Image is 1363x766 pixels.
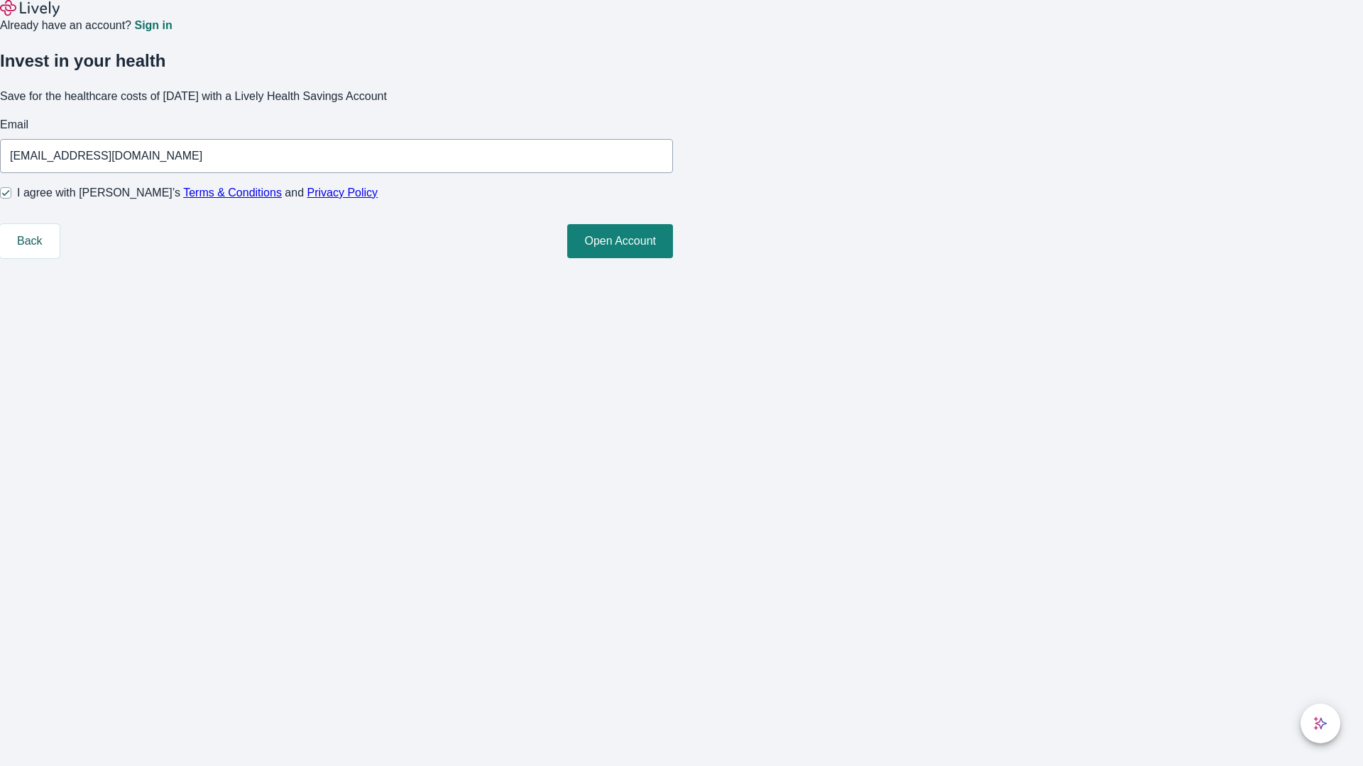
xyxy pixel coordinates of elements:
a: Terms & Conditions [183,187,282,199]
svg: Lively AI Assistant [1313,716,1328,731]
a: Privacy Policy [307,187,378,199]
a: Sign in [134,20,172,31]
button: chat [1301,704,1340,743]
button: Open Account [567,224,673,258]
span: I agree with [PERSON_NAME]’s and [17,184,378,201]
